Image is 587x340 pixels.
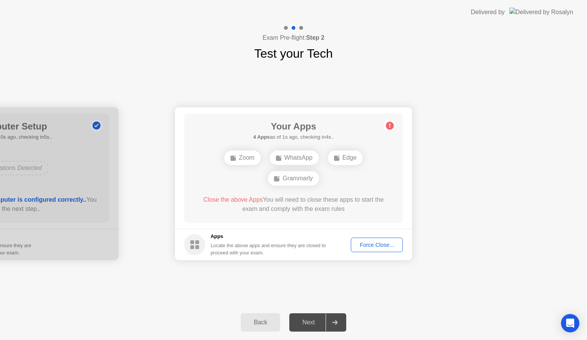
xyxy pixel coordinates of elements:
[211,242,326,256] div: Locate the above apps and ensure they are closed to proceed with your exam.
[253,133,334,141] h5: as of 1s ago, checking in4s..
[561,314,579,332] div: Open Intercom Messenger
[268,171,319,186] div: Grammarly
[471,8,505,17] div: Delivered by
[292,319,326,326] div: Next
[509,8,573,16] img: Delivered by Rosalyn
[306,34,324,41] b: Step 2
[241,313,280,332] button: Back
[211,233,326,240] h5: Apps
[351,238,403,252] button: Force Close...
[203,196,263,203] span: Close the above Apps
[263,33,324,42] h4: Exam Pre-flight:
[254,44,333,63] h1: Test your Tech
[328,151,363,165] div: Edge
[289,313,346,332] button: Next
[224,151,261,165] div: Zoom
[243,319,278,326] div: Back
[253,120,334,133] h1: Your Apps
[270,151,319,165] div: WhatsApp
[195,195,392,214] div: You will need to close these apps to start the exam and comply with the exam rules
[253,134,270,140] b: 4 Apps
[353,242,400,248] div: Force Close...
